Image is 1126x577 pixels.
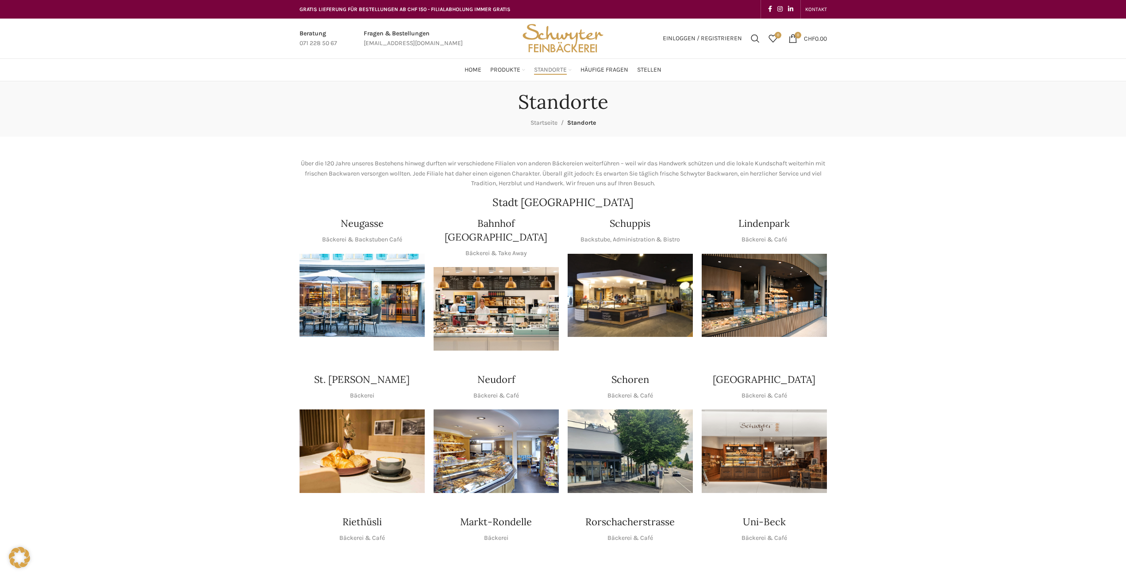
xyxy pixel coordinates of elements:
span: Standorte [567,119,596,126]
span: CHF [804,34,815,42]
div: 1 / 1 [568,409,693,493]
img: 150130-Schwyter-013 [568,254,693,337]
img: Neudorf_1 [434,409,559,493]
span: Standorte [534,66,567,74]
p: Bäckerei & Café [742,391,787,401]
h4: [GEOGRAPHIC_DATA] [713,373,815,386]
h4: Uni-Beck [743,515,786,529]
h2: Stadt [GEOGRAPHIC_DATA] [300,197,827,208]
h4: Neudorf [477,373,515,386]
a: 0 [764,30,782,47]
div: 1 / 1 [300,254,425,337]
a: Startseite [530,119,557,126]
img: 0842cc03-b884-43c1-a0c9-0889ef9087d6 copy [568,409,693,493]
div: 1 / 1 [300,409,425,493]
span: KONTAKT [805,6,827,12]
h4: Riethüsli [342,515,382,529]
span: 0 [775,32,781,38]
p: Backstube, Administration & Bistro [580,235,680,245]
span: 0 [795,32,801,38]
div: 1 / 1 [702,409,827,493]
img: Schwyter-1800x900 [702,409,827,493]
div: 1 / 1 [434,409,559,493]
a: KONTAKT [805,0,827,18]
bdi: 0.00 [804,34,827,42]
p: Bäckerei & Café [607,533,653,543]
a: Häufige Fragen [580,61,628,79]
span: Einloggen / Registrieren [663,35,742,42]
h1: Standorte [518,90,608,114]
div: Main navigation [295,61,831,79]
span: Produkte [490,66,520,74]
img: Bäckerei Schwyter [519,19,606,58]
a: Suchen [746,30,764,47]
h4: St. [PERSON_NAME] [314,373,410,386]
a: 0 CHF0.00 [784,30,831,47]
h4: Rorschacherstrasse [585,515,675,529]
a: Infobox link [300,29,337,49]
a: Stellen [637,61,661,79]
a: Site logo [519,34,606,42]
p: Bäckerei [484,533,508,543]
h4: Neugasse [341,217,384,230]
h4: Markt-Rondelle [460,515,532,529]
img: Bahnhof St. Gallen [434,267,559,351]
img: schwyter-23 [300,409,425,493]
h4: Bahnhof [GEOGRAPHIC_DATA] [434,217,559,244]
a: Einloggen / Registrieren [658,30,746,47]
h4: Schoren [611,373,649,386]
a: Produkte [490,61,525,79]
img: 017-e1571925257345 [702,254,827,337]
a: Standorte [534,61,572,79]
p: Bäckerei & Backstuben Café [322,235,402,245]
h4: Schuppis [610,217,650,230]
p: Über die 120 Jahre unseres Bestehens hinweg durften wir verschiedene Filialen von anderen Bäckere... [300,159,827,188]
a: Linkedin social link [785,3,796,15]
a: Facebook social link [765,3,775,15]
a: Infobox link [364,29,463,49]
a: Instagram social link [775,3,785,15]
img: Neugasse [300,254,425,337]
p: Bäckerei & Café [607,391,653,401]
h4: Lindenpark [738,217,790,230]
p: Bäckerei & Café [742,533,787,543]
span: Häufige Fragen [580,66,628,74]
span: GRATIS LIEFERUNG FÜR BESTELLUNGEN AB CHF 150 - FILIALABHOLUNG IMMER GRATIS [300,6,511,12]
p: Bäckerei & Café [473,391,519,401]
span: Stellen [637,66,661,74]
a: Home [465,61,481,79]
p: Bäckerei [350,391,374,401]
div: Meine Wunschliste [764,30,782,47]
div: 1 / 1 [568,254,693,337]
p: Bäckerei & Café [339,533,385,543]
div: 1 / 1 [434,267,559,351]
p: Bäckerei & Café [742,235,787,245]
span: Home [465,66,481,74]
p: Bäckerei & Take Away [465,248,527,258]
div: 1 / 1 [702,254,827,337]
div: Secondary navigation [801,0,831,18]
